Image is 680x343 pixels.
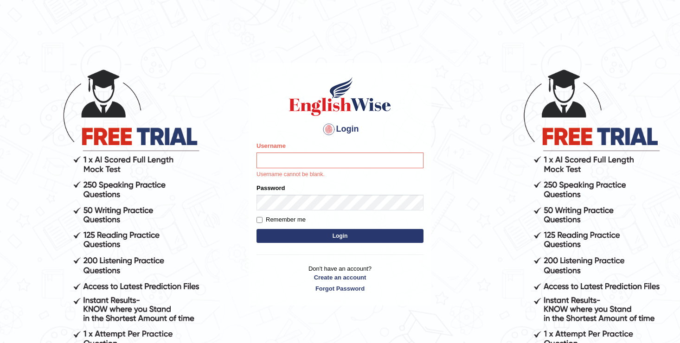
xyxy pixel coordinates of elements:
[287,76,393,117] img: Logo of English Wise sign in for intelligent practice with AI
[257,284,423,293] a: Forgot Password
[257,229,423,243] button: Login
[257,184,285,192] label: Password
[257,217,263,223] input: Remember me
[257,171,423,179] p: Username cannot be blank.
[257,122,423,137] h4: Login
[257,141,286,150] label: Username
[257,215,306,224] label: Remember me
[257,264,423,293] p: Don't have an account?
[257,273,423,282] a: Create an account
